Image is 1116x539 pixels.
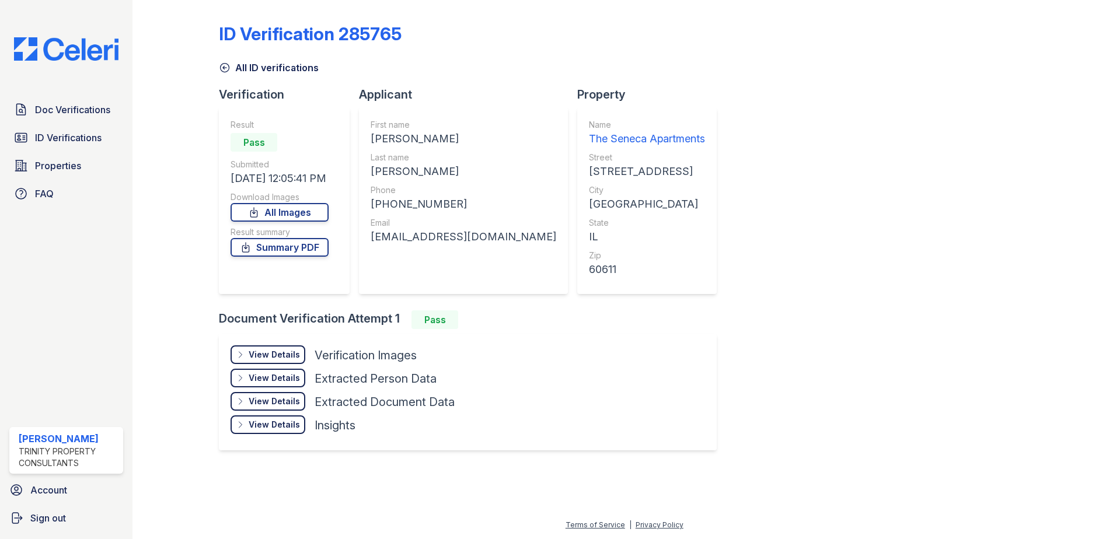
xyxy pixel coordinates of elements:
[9,154,123,177] a: Properties
[231,159,329,170] div: Submitted
[5,478,128,502] a: Account
[231,191,329,203] div: Download Images
[9,98,123,121] a: Doc Verifications
[249,395,300,407] div: View Details
[577,86,726,103] div: Property
[589,152,705,163] div: Street
[371,184,556,196] div: Phone
[359,86,577,103] div: Applicant
[371,196,556,212] div: [PHONE_NUMBER]
[219,310,726,329] div: Document Verification Attempt 1
[249,372,300,384] div: View Details
[231,226,329,238] div: Result summary
[589,163,705,180] div: [STREET_ADDRESS]
[371,131,556,147] div: [PERSON_NAME]
[589,196,705,212] div: [GEOGRAPHIC_DATA]
[231,133,277,152] div: Pass
[629,520,632,529] div: |
[371,229,556,245] div: [EMAIL_ADDRESS][DOMAIN_NAME]
[371,217,556,229] div: Email
[315,370,437,387] div: Extracted Person Data
[231,170,329,187] div: [DATE] 12:05:41 PM
[219,86,359,103] div: Verification
[219,23,402,44] div: ID Verification 285765
[5,506,128,530] a: Sign out
[315,394,455,410] div: Extracted Document Data
[231,203,329,222] a: All Images
[589,119,705,131] div: Name
[371,152,556,163] div: Last name
[589,229,705,245] div: IL
[411,310,458,329] div: Pass
[19,446,118,469] div: Trinity Property Consultants
[9,182,123,205] a: FAQ
[636,520,683,529] a: Privacy Policy
[315,417,355,433] div: Insights
[9,126,123,149] a: ID Verifications
[35,131,102,145] span: ID Verifications
[231,238,329,257] a: Summary PDF
[566,520,625,529] a: Terms of Service
[589,131,705,147] div: The Seneca Apartments
[219,61,319,75] a: All ID verifications
[315,347,417,363] div: Verification Images
[371,119,556,131] div: First name
[589,250,705,261] div: Zip
[35,159,81,173] span: Properties
[249,419,300,430] div: View Details
[589,184,705,196] div: City
[589,217,705,229] div: State
[19,432,118,446] div: [PERSON_NAME]
[589,119,705,147] a: Name The Seneca Apartments
[589,261,705,278] div: 60611
[35,187,54,201] span: FAQ
[231,119,329,131] div: Result
[35,103,110,117] span: Doc Verifications
[249,349,300,360] div: View Details
[371,163,556,180] div: [PERSON_NAME]
[30,483,67,497] span: Account
[30,511,66,525] span: Sign out
[5,37,128,61] img: CE_Logo_Blue-a8612792a0a2168367f1c8372b55b34899dd931a85d93a1a3d3e32e68fde9ad4.png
